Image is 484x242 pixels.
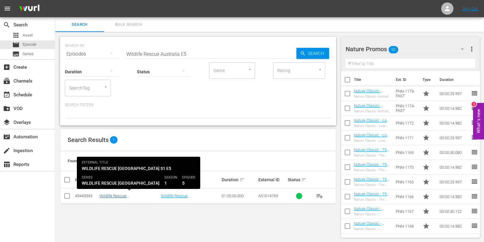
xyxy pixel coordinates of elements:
button: Open Feedback Widget [473,103,484,139]
div: Nature Classic - The Grand Fishing Adventure S2 30* [354,153,391,157]
span: reorder [471,163,478,171]
td: 00:00:30.122 [437,204,471,219]
a: Nature Classic - The Great Barrier Reef 30* [354,177,389,191]
td: PNN-1168 [393,219,420,233]
a: Sign Out [462,6,478,11]
div: Nature Classic - Monster Carp S7 30* [354,212,391,216]
div: External ID [258,177,286,182]
span: Series [12,50,20,58]
span: sort [239,177,245,182]
div: Nature Promos [346,40,470,58]
span: Promo [422,208,430,215]
td: PNN-1170 [393,160,420,175]
span: menu [4,5,11,12]
span: more_vert [468,45,475,53]
span: Search Results [68,136,109,144]
td: PNN-1165 [393,175,420,189]
div: Nature Classic - Lost Beasts Unearthed S2 30* [354,139,391,143]
span: Promo [422,222,430,230]
span: Episode [23,41,36,48]
span: Promo [422,90,430,97]
button: more_vert [468,42,475,56]
a: Nature Classic - The Great Barrier Reef 15* [354,192,389,206]
span: VOD [3,105,10,112]
a: Wildlife Rescue [GEOGRAPHIC_DATA] S1 E5 [99,194,147,203]
td: PNN-1174-FAST [393,101,420,116]
div: ID [75,177,98,182]
span: Create [3,63,10,71]
span: A51014769 [258,194,278,198]
a: Nature Classic - Lost Beasts Unearthed S2 30* [354,133,391,147]
a: Nature Classic - Monster Carp S7 30* [354,206,390,216]
span: reorder [471,148,478,156]
td: PNN-1172 [393,116,420,130]
div: 49443393 [75,194,98,198]
td: PNN-1166 [393,189,420,204]
span: Promo [422,149,430,156]
span: Search [59,21,100,28]
td: 00:00:14.982 [437,116,471,130]
span: Promo [422,134,430,141]
span: 1 [110,136,118,144]
span: reorder [471,178,478,185]
span: Reports [3,161,10,168]
span: Search [3,21,10,29]
a: Nature Classic - The Grand Fishing Adventure S2 30* [354,148,389,161]
div: Nature Classic- Animals Decoded 15* [354,109,391,113]
span: reorder [471,193,478,200]
th: Title [354,71,392,88]
span: sort [301,177,307,182]
span: Promo [422,105,430,112]
span: reorder [471,222,478,229]
div: Nature Classic - The Grand Fishing Adventure S2 15* [354,168,391,172]
a: Nature Classic - Lost Beasts Unearthed S2 15* [354,118,391,132]
div: Nature Classic- Animals Decoded 30* [354,94,391,98]
span: Search [306,48,329,59]
div: Duration [222,176,257,183]
td: 00:00:14.982 [437,101,471,116]
button: Open [247,67,253,72]
th: Duration [436,71,472,88]
p: Search Filters: [65,102,331,108]
div: Nature Classic - Lost Beasts Unearthed S2 15* [354,124,391,128]
td: 00:00:30.080 [437,145,471,160]
span: Automation [3,133,10,140]
td: 00:00:14.982 [437,189,471,204]
span: reorder [471,119,478,126]
span: reorder [471,207,478,215]
button: Search [296,48,329,59]
span: reorder [471,104,478,112]
th: Ext. ID [392,71,419,88]
span: sort [126,177,131,182]
td: PNN-1171 [393,130,420,145]
a: Nature Classic - Monster Carp S7 15* [354,221,390,230]
span: Episode [12,41,20,48]
td: 00:00:29.997 [437,175,471,189]
span: Schedule [3,91,10,98]
div: Status [288,176,310,183]
button: Open [103,84,109,90]
td: PNN-1169 [393,145,420,160]
span: Promo [422,119,430,127]
span: Bulk Search [108,21,149,28]
span: sort [188,177,193,182]
div: External Title [161,176,220,183]
a: Nature Classic- Animals Decoded 15* [354,103,385,117]
span: reorder [471,90,478,97]
div: Nature Classic - The Great Barrier Reef 30* [354,183,391,187]
span: Series [23,51,34,57]
span: Overlays [3,119,10,126]
span: Promo [422,178,430,186]
span: Found 1 episodes sorted by: relevance [68,159,133,163]
button: Open [317,67,323,72]
a: Nature Classic- Animals Decoded 30* [354,89,385,102]
div: 01:00:00.000 [222,194,257,198]
span: Channels [3,77,10,85]
td: PNN-1167 [393,204,420,219]
div: 1 [471,102,476,106]
span: Promo [422,193,430,200]
span: reorder [471,134,478,141]
span: Asset [23,32,33,38]
th: Type [419,71,436,88]
div: Nature Classic - Monster Carp S7 15* [354,227,391,231]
